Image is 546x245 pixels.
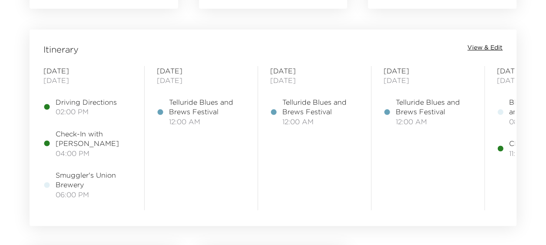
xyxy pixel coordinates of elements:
span: Check Out [509,139,546,148]
span: 06:00 PM [56,190,132,199]
span: Check-In with [PERSON_NAME] [56,129,132,149]
span: [DATE] [270,76,359,85]
button: View & Edit [467,43,503,52]
span: [DATE] [157,66,245,76]
span: 02:00 PM [56,107,117,116]
span: Telluride Blues and Brews Festival [169,97,245,117]
span: 11:00 AM [509,149,546,158]
span: [DATE] [157,76,245,85]
span: 04:00 PM [56,149,132,158]
span: Telluride Blues and Brews Festival [282,97,359,117]
span: Telluride Blues and Brews Festival [396,97,472,117]
span: 12:00 AM [282,117,359,126]
span: [DATE] [384,76,472,85]
span: 12:00 AM [169,117,245,126]
span: Smuggler's Union Brewery [56,170,132,190]
span: [DATE] [384,66,472,76]
span: 12:00 AM [396,117,472,126]
span: [DATE] [43,66,132,76]
span: [DATE] [270,66,359,76]
span: Itinerary [43,43,79,56]
span: [DATE] [43,76,132,85]
span: Driving Directions [56,97,117,107]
